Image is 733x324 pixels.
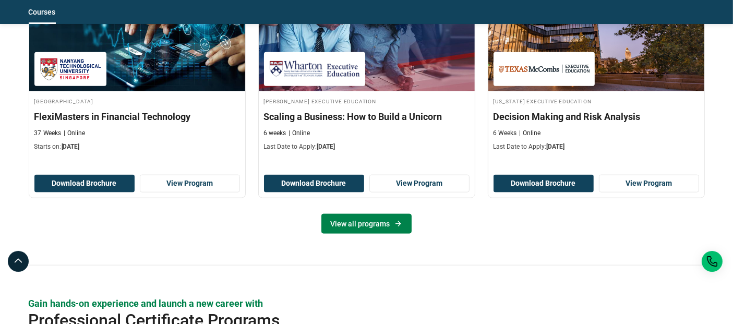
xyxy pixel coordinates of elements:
button: Download Brochure [264,175,364,193]
img: Wharton Executive Education [269,57,360,81]
p: 6 Weeks [494,129,517,138]
img: Texas Executive Education [499,57,590,81]
h4: [PERSON_NAME] Executive Education [264,97,470,105]
a: View all programs [321,214,412,234]
a: View Program [599,175,699,193]
p: Online [289,129,310,138]
p: 37 Weeks [34,129,62,138]
a: View Program [140,175,240,193]
p: 6 weeks [264,129,286,138]
button: Download Brochure [34,175,135,193]
p: Last Date to Apply: [494,142,699,151]
p: Gain hands-on experience and launch a new career with [29,297,705,310]
span: [DATE] [62,143,80,150]
h3: FlexiMasters in Financial Technology [34,110,240,123]
h4: [US_STATE] Executive Education [494,97,699,105]
button: Download Brochure [494,175,594,193]
a: View Program [369,175,470,193]
p: Last Date to Apply: [264,142,470,151]
h4: [GEOGRAPHIC_DATA] [34,97,240,105]
span: [DATE] [547,143,565,150]
p: Online [64,129,86,138]
p: Starts on: [34,142,240,151]
h3: Scaling a Business: How to Build a Unicorn [264,110,470,123]
span: [DATE] [317,143,335,150]
img: Nanyang Technological University [40,57,102,81]
p: Online [520,129,541,138]
h3: Decision Making and Risk Analysis [494,110,699,123]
